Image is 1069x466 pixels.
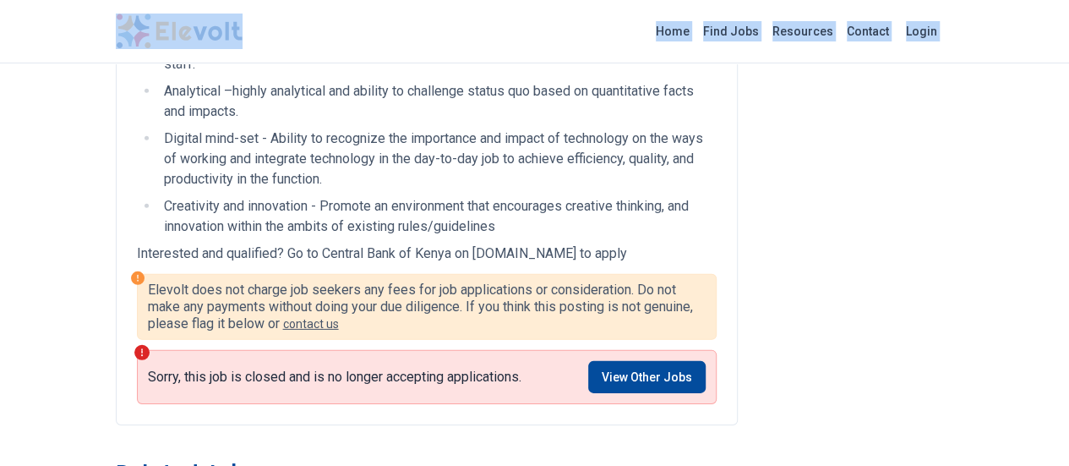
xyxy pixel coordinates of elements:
[840,18,896,45] a: Contact
[159,196,717,237] li: Creativity and innovation - Promote an environment that encourages creative thinking, and innovat...
[984,385,1069,466] iframe: Chat Widget
[696,18,766,45] a: Find Jobs
[159,129,717,189] li: Digital mind-set - Ability to recognize the importance and impact of technology on the ways of wo...
[148,282,706,332] p: Elevolt does not charge job seekers any fees for job applications or consideration. Do not make a...
[283,317,339,331] a: contact us
[116,14,243,49] img: Elevolt
[159,81,717,122] li: Analytical –highly analytical and ability to challenge status quo based on quantitative facts and...
[766,18,840,45] a: Resources
[649,18,696,45] a: Home
[137,244,717,264] p: Interested and qualified? Go to Central Bank of Kenya on [DOMAIN_NAME] to apply
[588,361,706,393] a: View Other Jobs
[896,14,947,48] a: Login
[148,369,521,386] p: Sorry, this job is closed and is no longer accepting applications.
